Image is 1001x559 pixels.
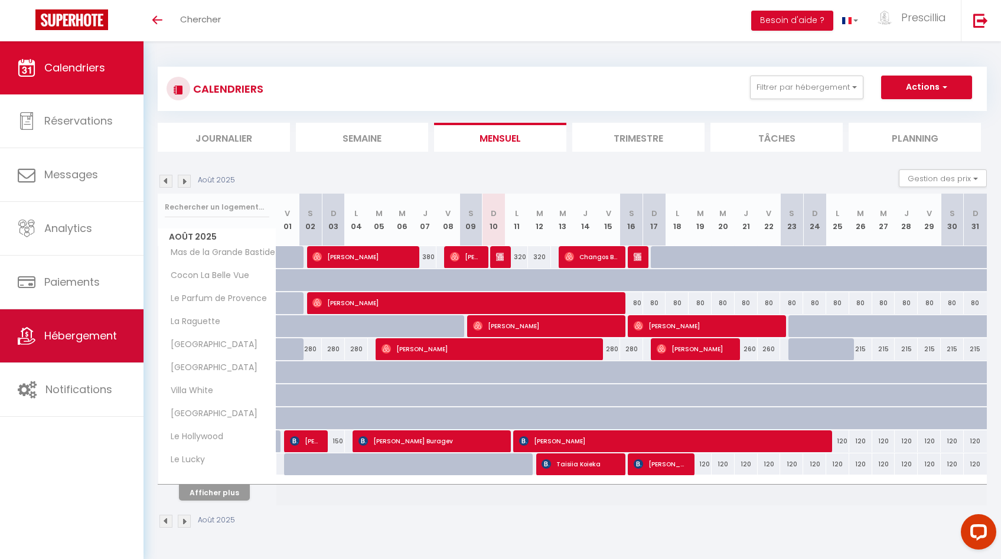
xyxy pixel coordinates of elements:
abbr: M [399,208,406,219]
abbr: V [927,208,932,219]
span: La Raguette [160,315,223,328]
span: [PERSON_NAME] [473,315,619,337]
img: logout [973,13,988,28]
span: Villa White [160,384,216,397]
span: Cocon La Belle Vue [160,269,252,282]
span: [PERSON_NAME] [634,453,687,475]
abbr: M [697,208,704,219]
span: [PERSON_NAME] [312,292,619,314]
abbr: J [423,208,428,219]
div: 80 [735,292,758,314]
div: 80 [780,292,803,314]
div: 280 [620,338,643,360]
li: Mensuel [434,123,566,152]
span: Messages [44,167,98,182]
span: Changos Bayas [565,246,618,268]
span: [PERSON_NAME] [312,246,412,268]
img: ... [876,11,894,25]
div: 215 [918,338,941,360]
span: [PERSON_NAME] [496,246,504,268]
th: 06 [391,194,414,246]
iframe: LiveChat chat widget [951,509,1001,559]
th: 22 [758,194,781,246]
th: 07 [413,194,436,246]
span: Paiements [44,274,100,289]
span: [GEOGRAPHIC_DATA] [160,338,260,351]
th: 30 [941,194,964,246]
div: 120 [895,453,918,475]
abbr: L [354,208,358,219]
div: 120 [918,430,941,452]
div: 280 [322,338,345,360]
li: Tâches [710,123,843,152]
button: Afficher plus [179,485,250,501]
div: 120 [803,453,826,475]
abbr: L [515,208,519,219]
abbr: S [950,208,955,219]
div: 120 [872,430,895,452]
button: Besoin d'aide ? [751,11,833,31]
div: 215 [964,338,987,360]
input: Rechercher un logement... [165,197,269,218]
div: 120 [964,453,987,475]
div: 280 [345,338,368,360]
div: 260 [735,338,758,360]
abbr: S [468,208,474,219]
span: [PERSON_NAME] [519,430,826,452]
div: 80 [918,292,941,314]
li: Trimestre [572,123,705,152]
div: 80 [941,292,964,314]
span: [PERSON_NAME] [290,430,321,452]
p: Août 2025 [198,515,235,526]
abbr: S [629,208,634,219]
div: 80 [758,292,781,314]
span: Taisiia Koieka [542,453,618,475]
th: 21 [735,194,758,246]
abbr: M [559,208,566,219]
div: 215 [872,338,895,360]
th: 09 [459,194,482,246]
h3: CALENDRIERS [190,76,263,102]
div: 260 [758,338,781,360]
div: 120 [964,430,987,452]
th: 18 [666,194,689,246]
div: 280 [299,338,322,360]
abbr: S [308,208,313,219]
th: 15 [597,194,620,246]
abbr: M [880,208,887,219]
th: 03 [322,194,345,246]
div: 120 [849,430,872,452]
div: 380 [413,246,436,268]
span: [PERSON_NAME] Buragev [358,430,504,452]
th: 08 [436,194,459,246]
div: 120 [941,430,964,452]
div: 120 [735,453,758,475]
th: 02 [299,194,322,246]
span: [PERSON_NAME] [634,315,780,337]
li: Semaine [296,123,428,152]
abbr: D [812,208,818,219]
div: 80 [620,292,643,314]
div: 80 [643,292,666,314]
p: Août 2025 [198,175,235,186]
div: 215 [941,338,964,360]
div: 150 [322,430,345,452]
span: Réservations [44,113,113,128]
span: [PERSON_NAME] [657,338,733,360]
th: 14 [574,194,597,246]
abbr: D [973,208,979,219]
th: 04 [345,194,368,246]
th: 16 [620,194,643,246]
div: 120 [918,453,941,475]
abbr: V [606,208,611,219]
abbr: D [651,208,657,219]
th: 20 [712,194,735,246]
span: Analytics [44,221,92,236]
div: 120 [849,453,872,475]
div: 320 [528,246,551,268]
div: 280 [597,338,620,360]
div: 80 [895,292,918,314]
abbr: V [766,208,771,219]
div: 120 [826,453,849,475]
button: Gestion des prix [899,169,987,187]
